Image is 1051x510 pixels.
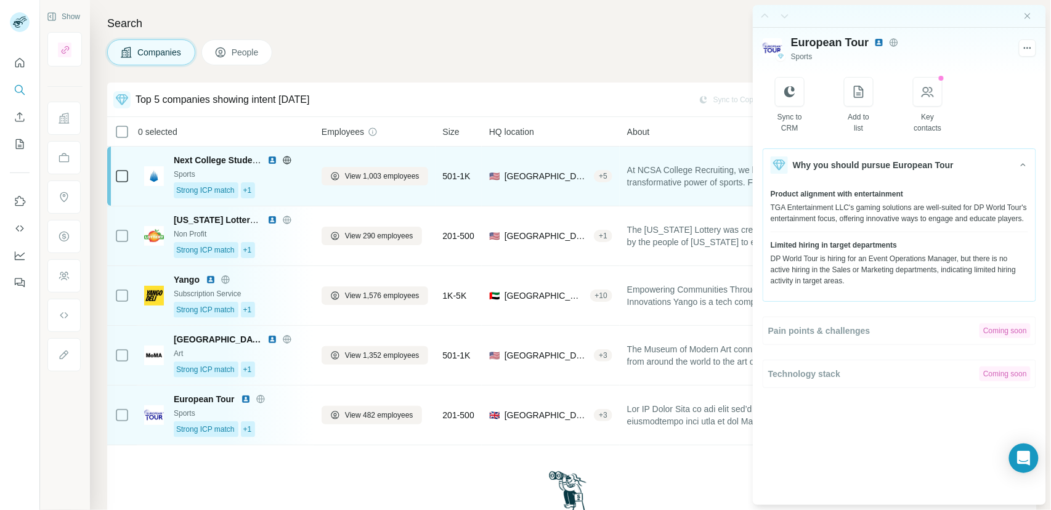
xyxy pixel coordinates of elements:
span: Strong ICP match [176,424,235,435]
div: Top 5 companies showing intent [DATE] [136,92,310,107]
span: [GEOGRAPHIC_DATA] [505,409,589,421]
span: HQ location [489,126,534,138]
img: Logo of Georgia Lottery Corporation [144,226,164,246]
h4: Search [107,15,1036,32]
span: [GEOGRAPHIC_DATA], [US_STATE] [505,170,589,182]
span: People [232,46,260,59]
span: Companies [137,46,182,59]
span: 201-500 [443,230,474,242]
div: + 3 [594,410,612,421]
div: Non Profit [174,229,307,240]
button: My lists [10,133,30,155]
div: + 3 [594,350,612,361]
span: [US_STATE] Lottery Corporation [174,215,307,225]
span: At NCSA College Recruiting, we believe in the transformative power of sports. For over 20 years, ... [627,164,810,188]
button: View 290 employees [322,227,422,245]
span: [GEOGRAPHIC_DATA] [174,333,261,346]
div: + 10 [590,290,612,301]
img: Logo of Next College Student Athlete (NCSA) [144,166,164,186]
span: +1 [243,245,252,256]
button: Technology stackComing soon [763,360,1036,387]
div: TGA Entertainment LLC's gaming solutions are well-suited for DP World Tour's entertainment focus,... [771,202,1028,224]
img: Logo of European Tour [144,405,164,425]
span: [GEOGRAPHIC_DATA], [US_STATE] [505,349,589,362]
span: 201-500 [443,409,474,421]
button: Pain points & challengesComing soon [763,317,1036,344]
span: 🇬🇧 [489,409,500,421]
span: +1 [243,185,252,196]
img: LinkedIn logo [267,215,277,225]
span: Product alignment with entertainment [771,188,903,200]
button: View 482 employees [322,406,422,424]
span: Next College Student Athlete (NCSA) [174,155,325,165]
img: LinkedIn logo [206,275,216,285]
span: 501-1K [443,349,471,362]
button: Feedback [10,272,30,294]
span: Pain points & challenges [768,325,870,337]
span: Strong ICP match [176,245,235,256]
div: Key contacts [914,111,943,134]
button: Show [38,7,89,26]
div: Sports [791,51,1010,62]
span: Size [443,126,460,138]
span: European Tour [791,34,869,51]
img: LinkedIn logo [267,334,277,344]
img: LinkedIn logo [267,155,277,165]
button: Dashboard [10,245,30,267]
button: Quick start [10,52,30,74]
button: Enrich CSV [10,106,30,128]
div: Sports [174,169,307,180]
span: View 1,352 employees [345,350,420,361]
span: View 482 employees [345,410,413,421]
span: European Tour [174,393,235,405]
div: Subscription Service [174,288,307,299]
span: The [US_STATE] Lottery was created in [DATE] by the people of [US_STATE] to enhance educational f... [627,224,810,248]
button: Use Surfe on LinkedIn [10,190,30,212]
img: Logo of Museum of Modern Art [144,346,164,365]
div: + 1 [594,230,612,241]
div: Coming soon [980,323,1031,338]
span: Limited hiring in target departments [771,240,897,251]
span: Technology stack [768,368,840,380]
button: View 1,003 employees [322,167,428,185]
span: Strong ICP match [176,304,235,315]
div: Art [174,348,307,359]
span: Why you should pursue European Tour [793,159,954,171]
button: Search [10,79,30,101]
span: Lor IP Dolor Sita co adi elit sed’d eiusmodtempo inci utla et dol Magnaali Enim admin. Ve quis’n ... [627,403,810,427]
span: 501-1K [443,170,471,182]
img: LinkedIn logo [241,394,251,404]
div: + 5 [594,171,612,182]
button: Why you should pursue European Tour [763,149,1036,181]
span: Employees [322,126,364,138]
span: [GEOGRAPHIC_DATA], [US_STATE] [505,230,589,242]
div: Sync to CRM [776,111,805,134]
span: Strong ICP match [176,364,235,375]
div: Coming soon [980,366,1031,381]
span: Yango [174,273,200,286]
button: Close side panel [1023,11,1033,21]
span: 1K-5K [443,289,467,302]
span: 0 selected [138,126,177,138]
div: Sports [174,408,307,419]
img: Logo of European Tour [763,38,782,58]
span: 🇺🇸 [489,170,500,182]
span: View 290 employees [345,230,413,241]
div: Add to list [845,111,874,134]
div: Open Intercom Messenger [1009,443,1039,473]
span: View 1,003 employees [345,171,420,182]
span: View 1,576 employees [345,290,420,301]
span: +1 [243,424,252,435]
img: Logo of Yango [144,286,164,306]
span: 🇦🇪 [489,289,500,302]
button: View 1,352 employees [322,346,428,365]
img: LinkedIn avatar [874,38,884,47]
button: View 1,576 employees [322,286,428,305]
button: Use Surfe API [10,217,30,240]
span: +1 [243,364,252,375]
span: 🇺🇸 [489,349,500,362]
span: 🇺🇸 [489,230,500,242]
span: Strong ICP match [176,185,235,196]
span: +1 [243,304,252,315]
span: About [627,126,650,138]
